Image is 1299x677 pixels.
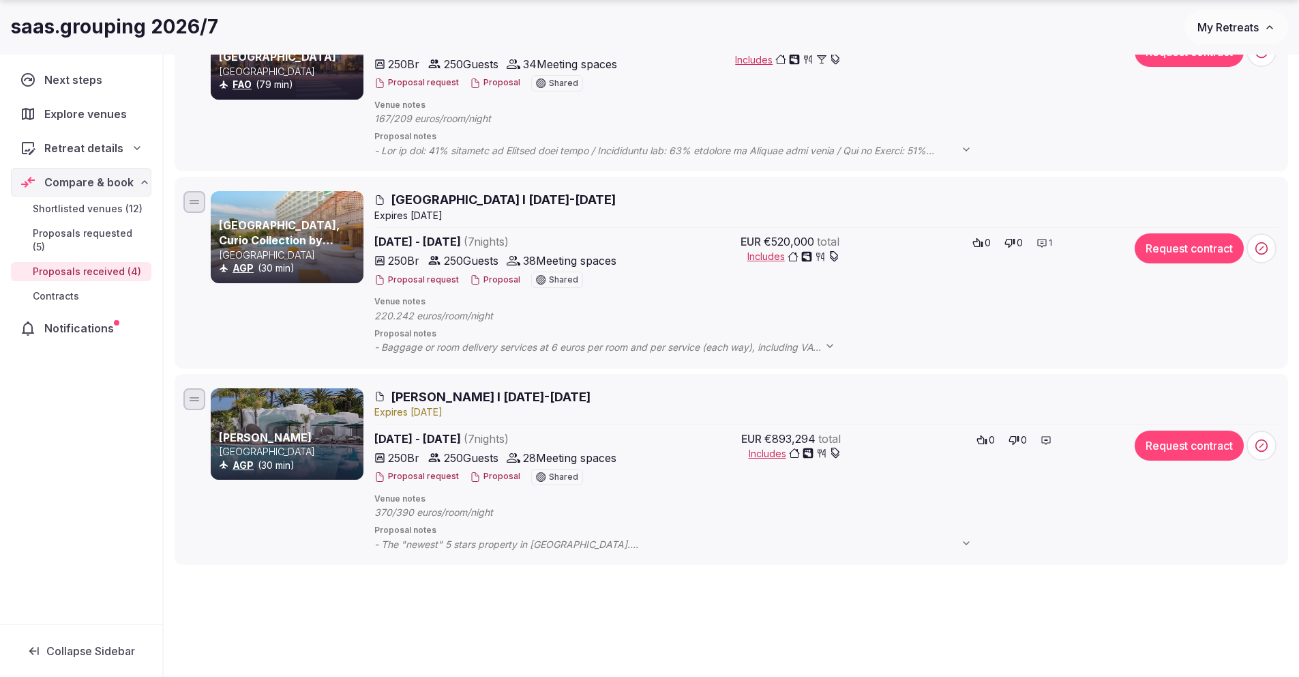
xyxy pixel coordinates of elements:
[374,525,1279,536] span: Proposal notes
[374,77,459,89] button: Proposal request
[989,433,995,447] span: 0
[44,140,123,156] span: Retreat details
[11,66,151,94] a: Next steps
[972,431,999,450] button: 0
[233,78,252,90] a: FAO
[11,224,151,257] a: Proposals requested (5)
[1004,431,1031,450] button: 0
[219,261,361,275] div: (30 min)
[374,506,520,519] span: 370/390 euros/room/night
[817,233,839,250] span: total
[33,265,141,278] span: Proposals received (4)
[33,289,79,303] span: Contracts
[444,450,498,466] span: 250 Guests
[374,341,849,354] span: - Baggage or room delivery services at 6 euros per room and per service (each way), including VAT...
[33,227,146,254] span: Proposals requested (5)
[391,388,591,405] span: [PERSON_NAME] I [DATE]-[DATE]
[985,236,991,250] span: 0
[11,14,218,40] h1: saas.grouping 2026/7
[219,65,361,78] p: [GEOGRAPHIC_DATA]
[374,144,985,158] span: - Lor ip dol: 41% sitametc ad Elitsed doei tempo / Incididuntu lab: 63% etdolore ma Aliquae admi ...
[374,112,518,126] span: 167/209 euros/room/night
[374,100,1279,111] span: Venue notes
[44,320,119,336] span: Notifications
[1021,433,1027,447] span: 0
[374,405,1279,419] div: Expire s [DATE]
[470,274,520,286] button: Proposal
[464,432,509,446] span: ( 7 night s )
[1017,236,1023,250] span: 0
[233,78,252,91] button: FAO
[470,77,520,89] button: Proposal
[749,447,841,461] button: Includes
[549,276,578,284] span: Shared
[1000,233,1027,253] button: 0
[444,253,498,269] span: 250 Guests
[374,328,1279,340] span: Proposal notes
[11,199,151,218] a: Shortlisted venues (12)
[374,471,459,482] button: Proposal request
[388,450,419,466] span: 250 Br
[1184,10,1288,44] button: My Retreats
[374,493,1279,505] span: Venue notes
[11,100,151,128] a: Explore venues
[968,233,995,253] button: 0
[444,56,498,72] span: 250 Guests
[818,431,841,447] span: total
[391,191,616,208] span: [GEOGRAPHIC_DATA] I [DATE]-[DATE]
[1197,20,1259,34] span: My Retreats
[764,431,816,447] span: €893,294
[374,296,1279,308] span: Venue notes
[233,459,254,472] button: AGP
[374,131,1279,143] span: Proposal notes
[219,431,312,444] a: [PERSON_NAME]
[374,538,985,551] span: - The "newest" 5 stars property in [GEOGRAPHIC_DATA]. - The hotel has 308 guestrooms including 57...
[11,287,151,306] a: Contracts
[523,56,617,72] span: 34 Meeting spaces
[741,431,762,447] span: EUR
[549,79,578,87] span: Shared
[470,471,520,482] button: Proposal
[233,262,254,274] a: AGP
[374,431,616,447] span: [DATE] - [DATE]
[374,274,459,286] button: Proposal request
[219,78,361,91] div: (79 min)
[374,309,520,323] span: 220.242 euros/room/night
[1135,431,1244,461] button: Request contract
[44,106,132,122] span: Explore venues
[11,314,151,343] a: Notifications
[11,262,151,281] a: Proposals received (4)
[735,53,841,67] button: Includes
[374,209,1279,222] div: Expire s [DATE]
[233,459,254,471] a: AGP
[1135,233,1244,263] button: Request contract
[219,445,361,459] p: [GEOGRAPHIC_DATA]
[33,202,143,216] span: Shortlisted venues (12)
[464,235,509,248] span: ( 7 night s )
[523,450,616,466] span: 28 Meeting spaces
[388,253,419,269] span: 250 Br
[1049,237,1052,249] span: 1
[44,72,108,88] span: Next steps
[219,218,340,263] a: [GEOGRAPHIC_DATA], Curio Collection by [PERSON_NAME]
[747,250,839,263] button: Includes
[219,248,361,262] p: [GEOGRAPHIC_DATA]
[549,473,578,481] span: Shared
[219,459,361,472] div: (30 min)
[741,233,761,250] span: EUR
[764,233,814,250] span: €520,000
[44,174,134,190] span: Compare & book
[388,56,419,72] span: 250 Br
[11,636,151,666] button: Collapse Sidebar
[233,261,254,275] button: AGP
[374,233,616,250] span: [DATE] - [DATE]
[523,253,616,269] span: 38 Meeting spaces
[46,644,135,658] span: Collapse Sidebar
